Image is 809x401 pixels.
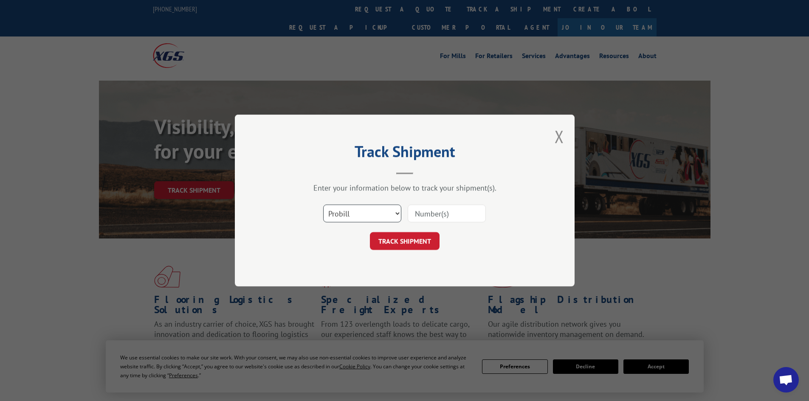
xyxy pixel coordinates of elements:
h2: Track Shipment [277,146,532,162]
button: TRACK SHIPMENT [370,232,440,250]
button: Close modal [555,125,564,148]
div: Enter your information below to track your shipment(s). [277,183,532,193]
input: Number(s) [408,205,486,222]
a: Open chat [773,367,799,393]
